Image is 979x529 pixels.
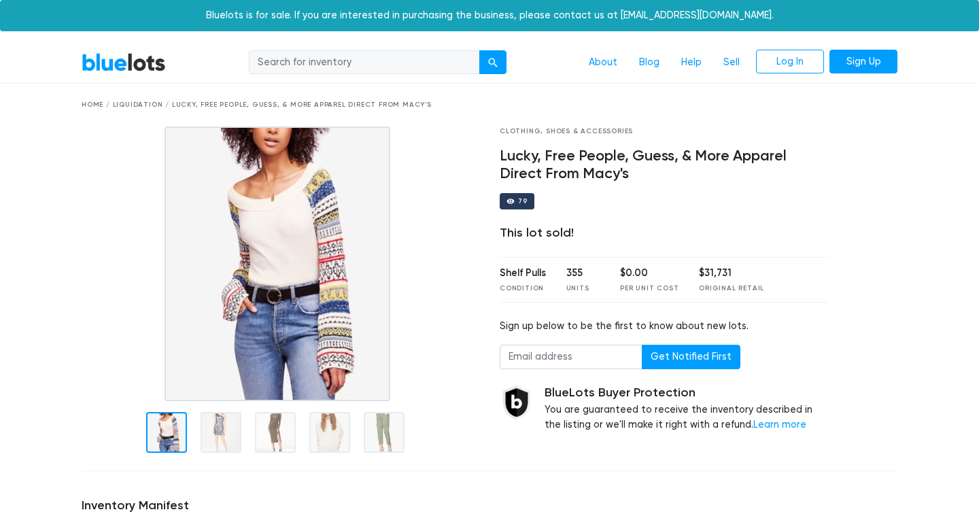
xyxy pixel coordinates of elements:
a: BlueLots [82,52,166,72]
a: Sign Up [829,50,897,74]
a: Log In [756,50,824,74]
img: b2fa9162-ace8-4667-9dc4-efcfc2bc514e-1557071538 [165,126,390,401]
button: Get Notified First [642,345,740,369]
a: Sell [712,50,751,75]
a: Learn more [753,419,806,430]
div: $31,731 [699,266,764,281]
div: Per Unit Cost [620,284,679,294]
div: Clothing, Shoes & Accessories [500,126,828,137]
input: Search for inventory [249,50,480,75]
a: Blog [628,50,670,75]
div: Condition [500,284,546,294]
div: Shelf Pulls [500,266,546,281]
a: About [578,50,628,75]
h5: BlueLots Buyer Protection [545,386,828,400]
div: 79 [518,198,528,205]
div: This lot sold! [500,226,828,241]
input: Email address [500,345,642,369]
div: Units [566,284,600,294]
h4: Lucky, Free People, Guess, & More Apparel Direct From Macy's [500,148,828,183]
div: 355 [566,266,600,281]
div: Home / Liquidation / Lucky, Free People, Guess, & More Apparel Direct From Macy's [82,100,897,110]
img: buyer_protection_shield-3b65640a83011c7d3ede35a8e5a80bfdfaa6a97447f0071c1475b91a4b0b3d01.png [500,386,534,420]
div: $0.00 [620,266,679,281]
div: Original Retail [699,284,764,294]
div: You are guaranteed to receive the inventory described in the listing or we'll make it right with ... [545,386,828,432]
h5: Inventory Manifest [82,498,897,513]
a: Help [670,50,712,75]
div: Sign up below to be the first to know about new lots. [500,319,828,334]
